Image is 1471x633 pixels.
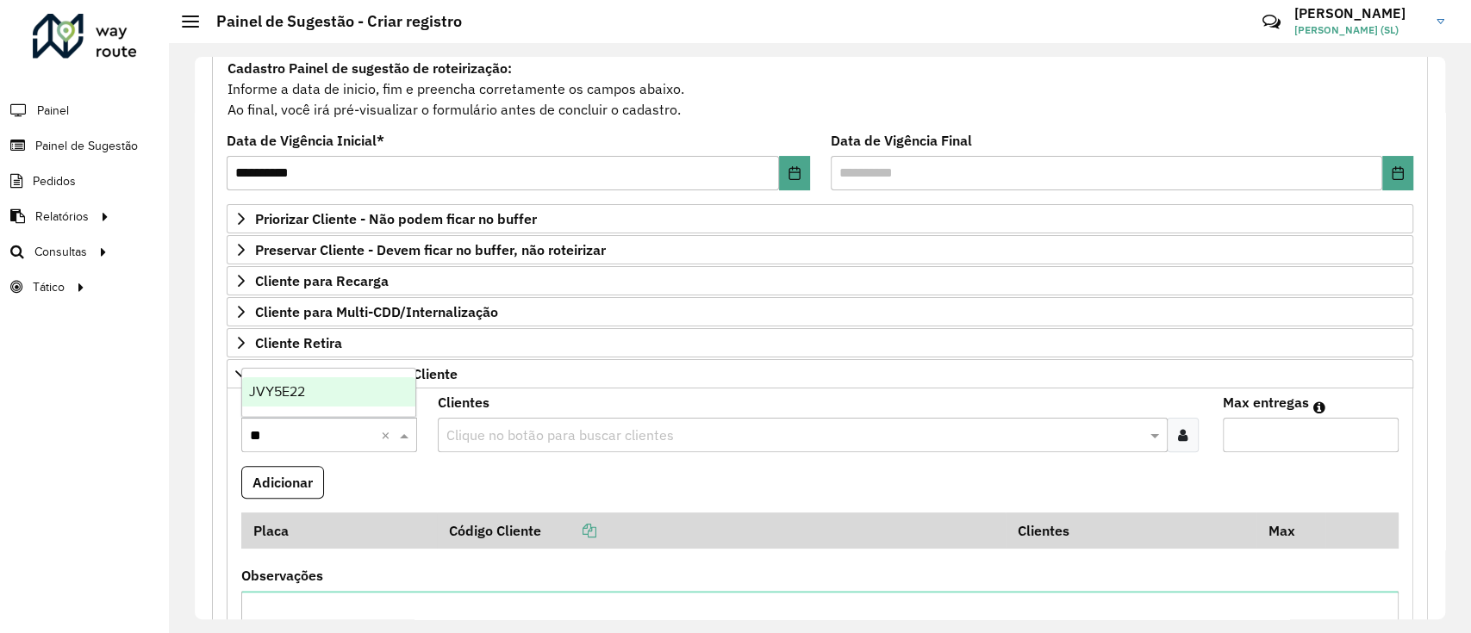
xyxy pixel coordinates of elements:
[255,274,389,288] span: Cliente para Recarga
[255,243,606,257] span: Preservar Cliente - Devem ficar no buffer, não roteirizar
[255,367,458,381] span: Mapas Sugeridos: Placa-Cliente
[228,59,512,77] strong: Cadastro Painel de sugestão de roteirização:
[1382,156,1413,190] button: Choose Date
[831,130,972,151] label: Data de Vigência Final
[227,57,1413,121] div: Informe a data de inicio, fim e preencha corretamente os campos abaixo. Ao final, você irá pré-vi...
[1006,512,1256,549] th: Clientes
[255,305,498,319] span: Cliente para Multi-CDD/Internalização
[37,102,69,120] span: Painel
[241,512,437,549] th: Placa
[227,266,1413,295] a: Cliente para Recarga
[1223,392,1309,413] label: Max entregas
[227,359,1413,388] a: Mapas Sugeridos: Placa-Cliente
[227,235,1413,264] a: Preservar Cliente - Devem ficar no buffer, não roteirizar
[1253,3,1290,40] a: Contato Rápido
[438,392,489,413] label: Clientes
[779,156,810,190] button: Choose Date
[241,368,416,417] ng-dropdown-panel: Options list
[199,12,462,31] h2: Painel de Sugestão - Criar registro
[227,204,1413,233] a: Priorizar Cliente - Não podem ficar no buffer
[227,328,1413,357] a: Cliente Retira
[249,384,305,399] span: JVY5E22
[33,278,65,296] span: Tático
[437,512,1006,549] th: Código Cliente
[381,425,396,445] span: Clear all
[227,297,1413,326] a: Cliente para Multi-CDD/Internalização
[255,212,537,226] span: Priorizar Cliente - Não podem ficar no buffer
[255,336,342,350] span: Cliente Retira
[35,208,89,226] span: Relatórios
[33,172,76,190] span: Pedidos
[241,466,324,499] button: Adicionar
[35,137,138,155] span: Painel de Sugestão
[1256,512,1325,549] th: Max
[241,565,323,586] label: Observações
[227,130,384,151] label: Data de Vigência Inicial
[1294,22,1424,38] span: [PERSON_NAME] (SL)
[34,243,87,261] span: Consultas
[541,522,596,539] a: Copiar
[1294,5,1424,22] h3: [PERSON_NAME]
[1313,400,1325,414] em: Máximo de clientes que serão colocados na mesma rota com os clientes informados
